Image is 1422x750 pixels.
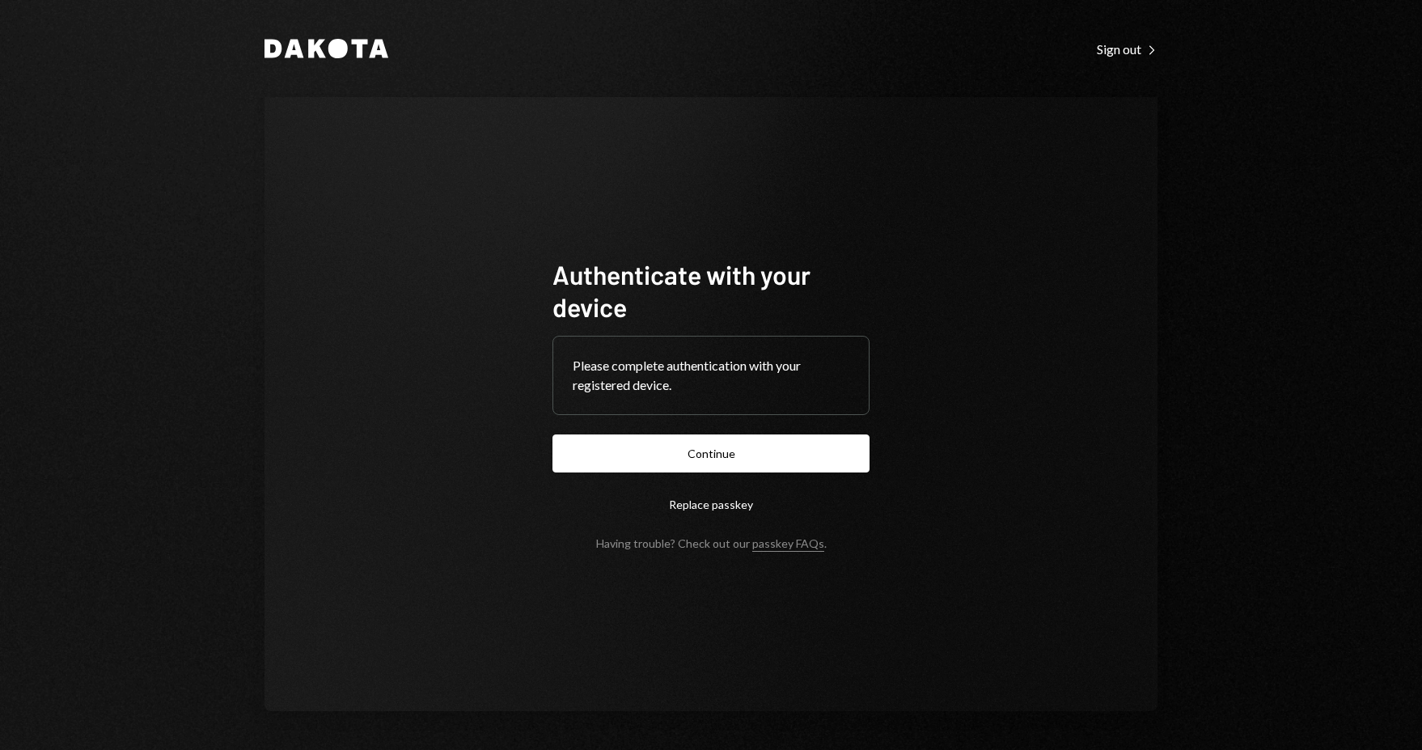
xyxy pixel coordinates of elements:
[552,258,870,323] h1: Authenticate with your device
[573,356,849,395] div: Please complete authentication with your registered device.
[1097,41,1157,57] div: Sign out
[552,485,870,523] button: Replace passkey
[596,536,827,550] div: Having trouble? Check out our .
[552,434,870,472] button: Continue
[752,536,824,552] a: passkey FAQs
[1097,40,1157,57] a: Sign out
